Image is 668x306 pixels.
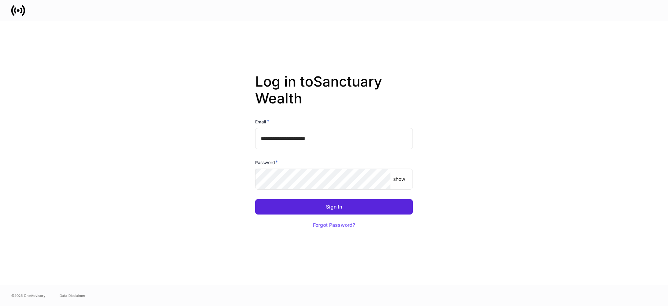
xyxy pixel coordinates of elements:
[326,204,342,209] div: Sign In
[255,73,413,118] h2: Log in to Sanctuary Wealth
[255,199,413,215] button: Sign In
[11,293,46,298] span: © 2025 OneAdvisory
[60,293,86,298] a: Data Disclaimer
[304,217,364,233] button: Forgot Password?
[255,118,269,125] h6: Email
[255,159,278,166] h6: Password
[393,176,405,183] p: show
[313,223,355,227] div: Forgot Password?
